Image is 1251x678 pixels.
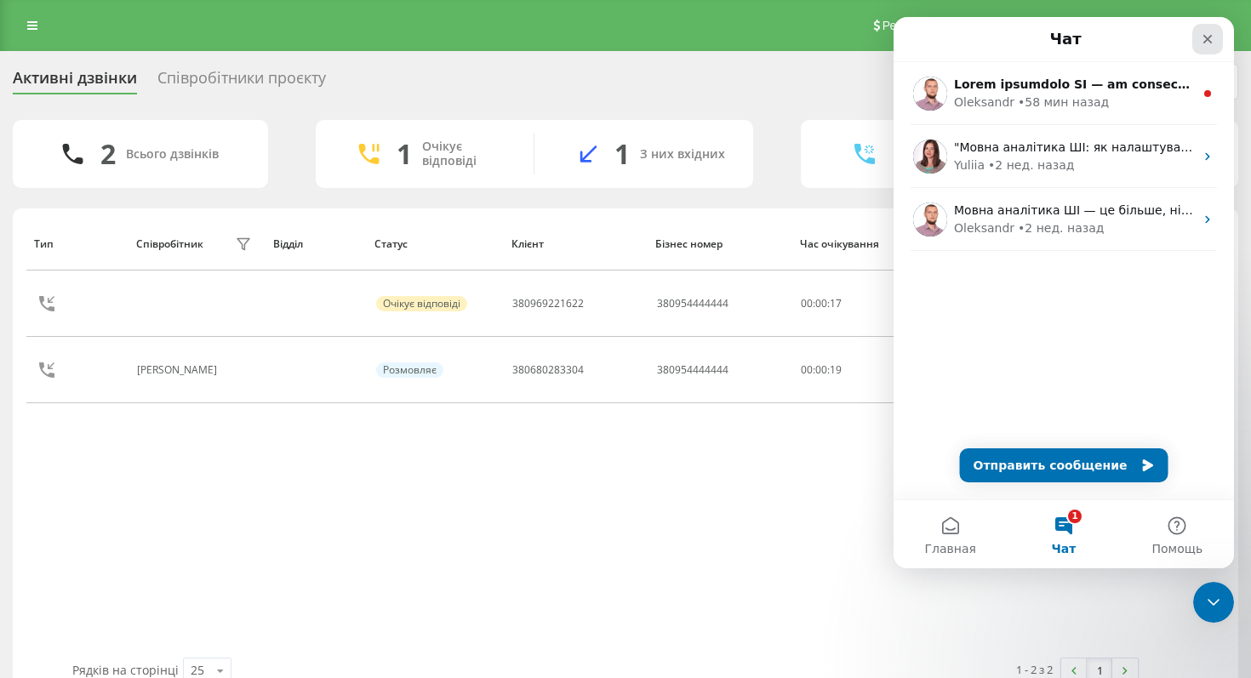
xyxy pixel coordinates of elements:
div: 380954444444 [657,298,728,310]
div: 1 [892,138,907,170]
div: Тип [34,238,120,250]
div: З них вхідних [640,147,725,162]
div: Очікує відповіді [376,296,467,311]
div: Всього дзвінків [126,147,219,162]
span: 00 [801,296,813,311]
div: 380969221622 [512,298,584,310]
span: Главная [31,526,82,538]
span: 00 [815,296,827,311]
button: Отправить сообщение [66,431,275,465]
iframe: Intercom live chat [894,17,1234,568]
div: Статус [374,238,495,250]
span: Чат [158,526,183,538]
div: Співробітник [136,238,203,250]
div: 00:00:19 [801,364,883,376]
div: 1 - 2 з 2 [1016,661,1053,678]
div: 2 [100,138,116,170]
span: 17 [830,296,842,311]
div: 1 [614,138,630,170]
div: Клієнт [511,238,640,250]
div: Активні дзвінки [13,69,137,95]
iframe: Intercom live chat [1193,582,1234,623]
div: Відділ [273,238,359,250]
div: Бізнес номер [655,238,784,250]
div: : : [801,298,842,310]
div: • 2 нед. назад [124,202,210,220]
div: 380680283304 [512,364,584,376]
div: Співробітники проєкту [157,69,326,95]
div: Час очікування [800,238,886,250]
span: Реферальна програма [883,19,1008,32]
div: Очікує відповіді [422,140,508,168]
span: Помощь [258,526,309,538]
div: Розмовляє [376,362,443,378]
div: 1 [397,138,412,170]
span: Рядків на сторінці [72,662,179,678]
div: 380954444444 [657,364,728,376]
div: [PERSON_NAME] [137,364,221,376]
button: Чат [113,483,226,551]
div: Oleksandr [60,202,121,220]
button: Помощь [227,483,340,551]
